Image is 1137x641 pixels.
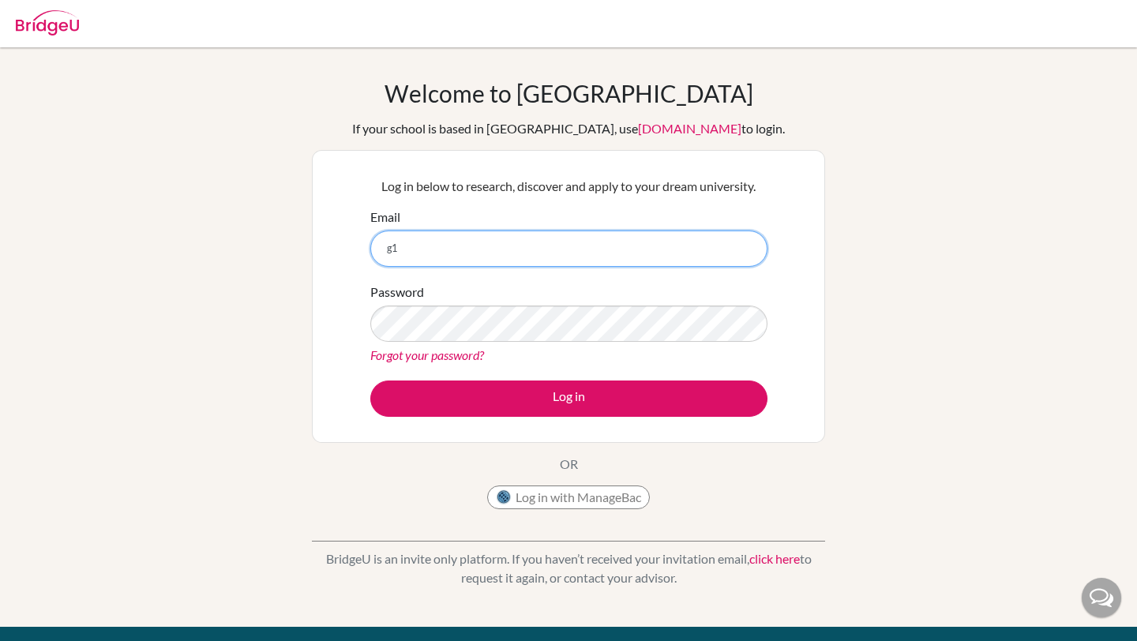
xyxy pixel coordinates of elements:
button: Log in with ManageBac [487,485,650,509]
a: click here [749,551,800,566]
div: If your school is based in [GEOGRAPHIC_DATA], use to login. [352,119,785,138]
p: BridgeU is an invite only platform. If you haven’t received your invitation email, to request it ... [312,549,825,587]
p: OR [560,455,578,474]
a: [DOMAIN_NAME] [638,121,741,136]
p: Log in below to research, discover and apply to your dream university. [370,177,767,196]
label: Email [370,208,400,227]
button: Log in [370,380,767,417]
h1: Welcome to [GEOGRAPHIC_DATA] [385,79,753,107]
img: Bridge-U [16,10,79,36]
label: Password [370,283,424,302]
span: Help [36,11,69,25]
a: Forgot your password? [370,347,484,362]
